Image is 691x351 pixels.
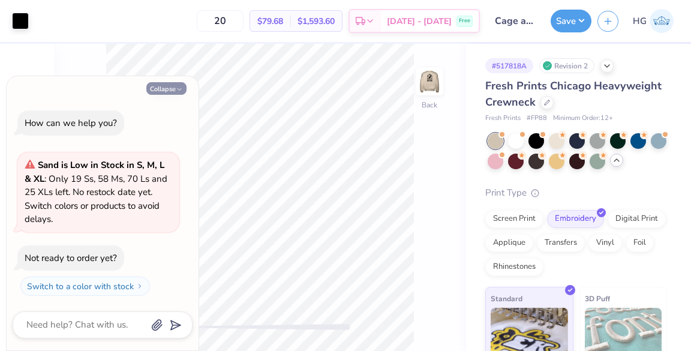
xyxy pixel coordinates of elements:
button: Save [551,10,591,32]
span: Standard [491,292,522,305]
span: HG [633,14,647,28]
span: $79.68 [257,15,283,28]
img: Switch to a color with stock [136,283,143,290]
div: Not ready to order yet? [25,252,117,264]
div: Screen Print [485,210,543,228]
span: 3D Puff [585,292,610,305]
img: Back [417,70,441,94]
span: $1,593.60 [298,15,335,28]
div: Applique [485,234,533,252]
a: HG [627,9,679,33]
div: # 517818A [485,58,533,73]
span: Fresh Prints Chicago Heavyweight Crewneck [485,79,662,109]
div: How can we help you? [25,117,117,129]
button: Collapse [146,82,187,95]
span: : Only 19 Ss, 58 Ms, 70 Ls and 25 XLs left. No restock date yet. Switch colors or products to avo... [25,159,167,225]
span: Minimum Order: 12 + [553,113,613,124]
input: Untitled Design [486,9,545,33]
input: – – [197,10,244,32]
span: Fresh Prints [485,113,521,124]
div: Revision 2 [539,58,594,73]
button: Switch to a color with stock [20,277,150,296]
span: [DATE] - [DATE] [387,15,452,28]
div: Transfers [537,234,585,252]
strong: Sand is Low in Stock in S, M, L & XL [25,159,164,185]
span: # FP88 [527,113,547,124]
div: Vinyl [588,234,622,252]
div: Rhinestones [485,258,543,276]
span: Free [459,17,470,25]
div: Foil [626,234,654,252]
img: Harry Gold [650,9,674,33]
div: Print Type [485,186,667,200]
div: Digital Print [608,210,666,228]
div: Back [422,100,437,110]
div: Embroidery [547,210,604,228]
